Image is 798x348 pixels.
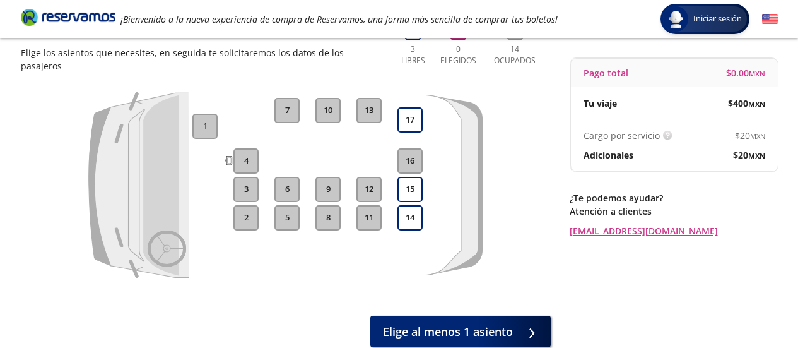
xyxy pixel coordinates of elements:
[749,69,765,78] small: MXN
[570,205,778,218] p: Atención a clientes
[735,129,765,142] span: $ 20
[584,129,660,142] p: Cargo por servicio
[489,44,541,66] p: 14 Ocupados
[570,224,778,237] a: [EMAIL_ADDRESS][DOMAIN_NAME]
[356,177,382,202] button: 12
[728,97,765,110] span: $ 400
[584,66,628,80] p: Pago total
[688,13,747,25] span: Iniciar sesión
[356,205,382,231] button: 11
[274,205,300,231] button: 5
[120,13,558,25] em: ¡Bienvenido a la nueva experiencia de compra de Reservamos, una forma más sencilla de comprar tus...
[398,44,428,66] p: 3 Libres
[274,98,300,123] button: 7
[762,11,778,27] button: English
[584,97,617,110] p: Tu viaje
[733,148,765,162] span: $ 20
[21,8,115,27] i: Brand Logo
[397,107,423,133] button: 17
[570,191,778,205] p: ¿Te podemos ayudar?
[397,205,423,231] button: 14
[437,44,479,66] p: 0 Elegidos
[397,177,423,202] button: 15
[584,148,633,162] p: Adicionales
[356,98,382,123] button: 13
[748,151,765,160] small: MXN
[750,131,765,141] small: MXN
[726,66,765,80] span: $ 0.00
[383,323,513,340] span: Elige al menos 1 asiento
[21,8,115,30] a: Brand Logo
[233,177,259,202] button: 3
[315,98,341,123] button: 10
[233,205,259,231] button: 2
[315,177,341,202] button: 9
[397,148,423,174] button: 16
[21,46,385,73] p: Elige los asientos que necesites, en seguida te solicitaremos los datos de los pasajeros
[315,205,341,231] button: 8
[192,114,218,139] button: 1
[233,148,259,174] button: 4
[370,316,551,347] button: Elige al menos 1 asiento
[748,99,765,109] small: MXN
[274,177,300,202] button: 6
